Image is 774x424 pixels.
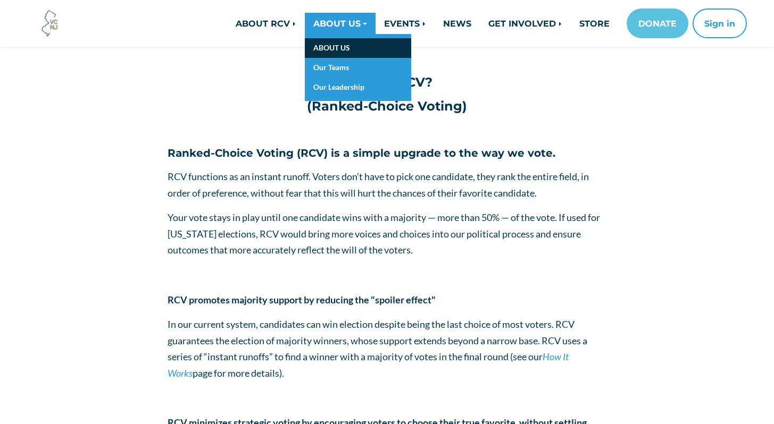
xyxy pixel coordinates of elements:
[168,211,600,256] span: Your vote stays in play until one candidate wins with a majority — more than 50% — of the vote. I...
[305,13,376,34] a: ABOUT US
[305,38,411,58] a: ABOUT US
[435,13,480,34] a: NEWS
[376,13,435,34] a: EVENTS
[168,147,555,159] strong: Ranked-Choice Voting (RCV) is a simple upgrade to the way we vote.
[305,58,411,78] a: Our Teams
[168,351,569,379] a: How It Works
[168,294,436,306] strong: RCV promotes majority support by reducing the "spoiler effect"
[627,9,688,38] a: DONATE
[693,9,747,38] button: Sign in or sign up
[227,13,305,34] a: ABOUT RCV
[305,34,411,101] div: ABOUT US
[36,9,64,38] img: Voter Choice NJ
[168,171,589,199] span: RCV functions as an instant runoff. Voters don’t have to pick one candidate, they rank the entire...
[168,318,587,379] span: In our current system, candidates can win election despite being the last choice of most voters. ...
[305,78,411,97] a: Our Leadership
[307,98,467,114] strong: (Ranked-Choice Voting)
[480,13,571,34] a: GET INVOLVED
[160,9,747,38] nav: Main navigation
[571,13,618,34] a: STORE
